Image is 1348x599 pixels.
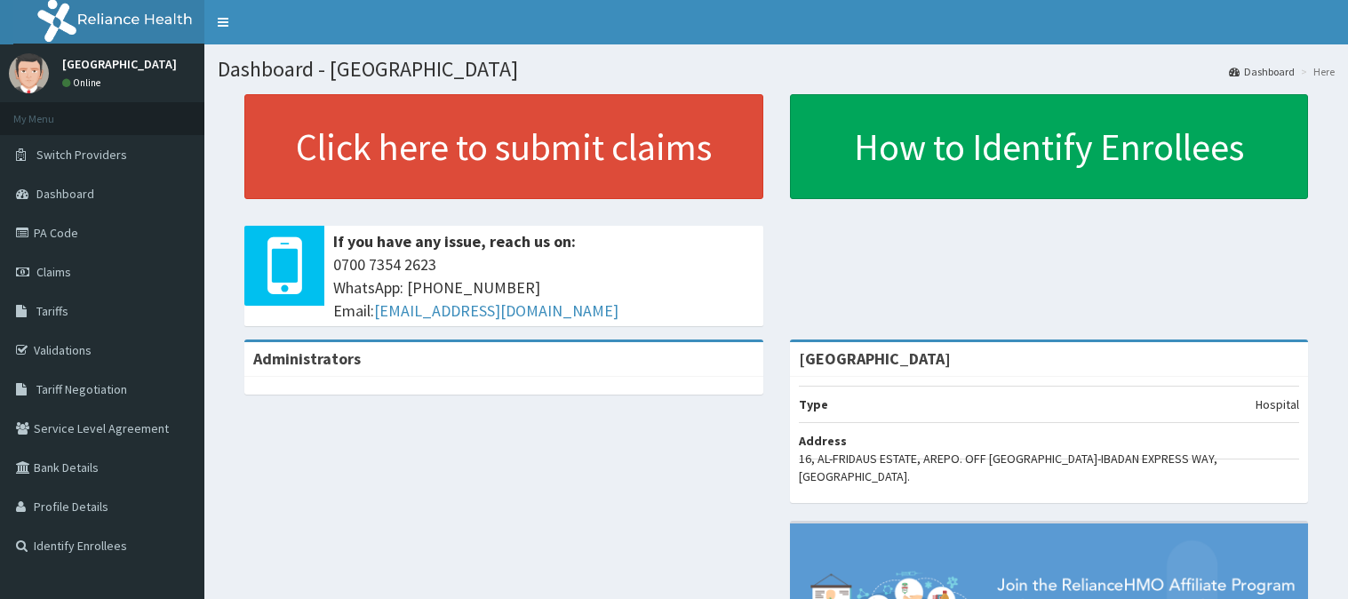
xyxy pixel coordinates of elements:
[799,348,951,369] strong: [GEOGRAPHIC_DATA]
[218,58,1335,81] h1: Dashboard - [GEOGRAPHIC_DATA]
[799,433,847,449] b: Address
[36,381,127,397] span: Tariff Negotiation
[1256,395,1299,413] p: Hospital
[9,53,49,93] img: User Image
[244,94,763,199] a: Click here to submit claims
[1229,64,1295,79] a: Dashboard
[799,450,1300,485] p: 16, AL-FRIDAUS ESTATE, AREPO. OFF [GEOGRAPHIC_DATA]-IBADAN EXPRESS WAY, [GEOGRAPHIC_DATA].
[333,231,576,252] b: If you have any issue, reach us on:
[799,396,828,412] b: Type
[333,253,754,322] span: 0700 7354 2623 WhatsApp: [PHONE_NUMBER] Email:
[374,300,618,321] a: [EMAIL_ADDRESS][DOMAIN_NAME]
[36,186,94,202] span: Dashboard
[62,76,105,89] a: Online
[253,348,361,369] b: Administrators
[1296,64,1335,79] li: Here
[790,94,1309,199] a: How to Identify Enrollees
[36,303,68,319] span: Tariffs
[62,58,177,70] p: [GEOGRAPHIC_DATA]
[36,264,71,280] span: Claims
[36,147,127,163] span: Switch Providers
